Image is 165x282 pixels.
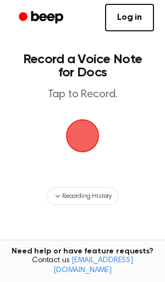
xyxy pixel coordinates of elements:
img: Beep Logo [66,119,99,152]
p: Tap to Record. [20,88,145,102]
a: Log in [105,4,154,31]
span: Contact us [7,256,158,275]
h1: Record a Voice Note for Docs [20,53,145,79]
a: [EMAIL_ADDRESS][DOMAIN_NAME] [53,257,133,274]
button: Recording History [46,187,119,205]
span: Recording History [62,191,112,201]
a: Beep [11,7,73,29]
